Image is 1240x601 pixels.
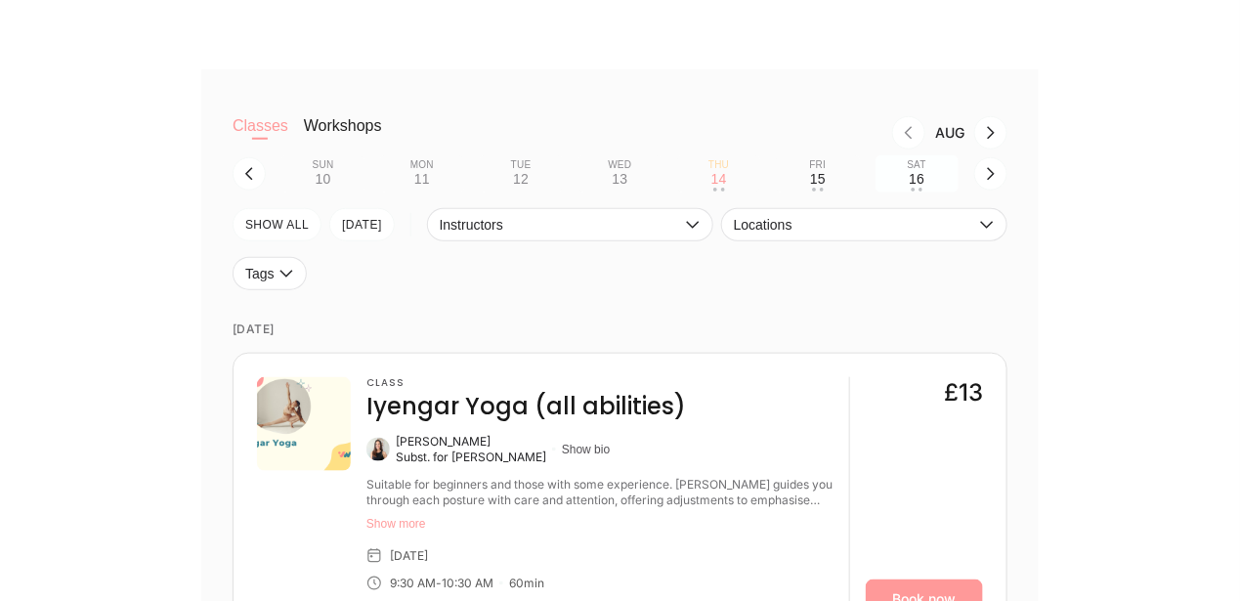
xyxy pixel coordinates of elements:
div: 14 [711,171,727,187]
h4: Iyengar Yoga (all abilities) [366,391,686,422]
div: [PERSON_NAME] [396,434,546,450]
span: Locations [734,217,975,233]
nav: Month switch [413,116,1007,150]
div: 10:30 AM [442,576,493,591]
div: - [436,576,442,591]
span: Instructors [440,217,681,233]
div: [DATE] [390,548,428,564]
img: 4fd01816-2ff6-4668-a87b-157af2ad87d8.png [257,377,351,471]
div: Suitable for beginners and those with some experience. Jenny guides you through each posture with... [366,477,834,508]
button: SHOW All [233,208,321,241]
div: 16 [909,171,924,187]
button: Instructors [427,208,713,241]
div: £13 [944,377,983,408]
button: Next month, Sep [974,116,1007,150]
div: Subst. for [PERSON_NAME] [396,450,546,465]
button: Previous month, Jul [892,116,925,150]
div: Tue [511,159,532,171]
div: 11 [414,171,430,187]
img: Marilyn Whiston [366,438,390,461]
div: 10 [316,171,331,187]
div: • • [911,188,922,192]
div: Thu [708,159,729,171]
time: [DATE] [233,306,1007,353]
button: Show bio [562,442,610,457]
div: • • [812,188,824,192]
div: Wed [608,159,631,171]
div: 13 [612,171,627,187]
button: Workshops [304,116,382,155]
div: Mon [410,159,434,171]
div: 60 min [509,576,544,591]
button: Locations [721,208,1007,241]
h3: Class [366,377,686,389]
div: Month Aug [925,125,974,141]
button: [DATE] [329,208,395,241]
div: Sat [908,159,926,171]
div: • • [713,188,725,192]
button: Show more [366,516,834,532]
div: 12 [513,171,529,187]
div: 9:30 AM [390,576,436,591]
div: Fri [810,159,827,171]
span: Tags [245,266,275,281]
button: Tags [233,257,307,290]
button: Classes [233,116,288,155]
div: Sun [313,159,334,171]
div: 15 [810,171,826,187]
